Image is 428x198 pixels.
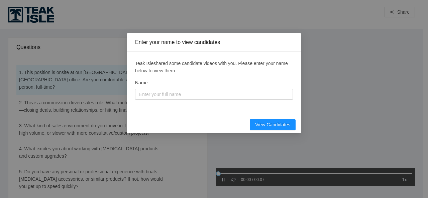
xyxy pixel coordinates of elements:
button: View Candidates [250,119,296,130]
input: Name [135,89,293,100]
div: Enter your name to view candidates [135,39,293,46]
span: View Candidates [255,121,290,128]
div: Teak Isle shared some candidate videos with you. Please enter your name below to view them. [135,60,293,74]
label: Name [135,79,147,86]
